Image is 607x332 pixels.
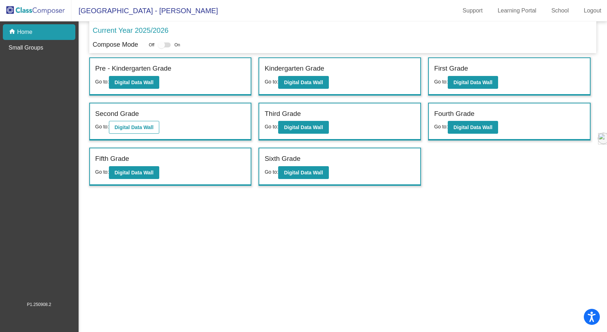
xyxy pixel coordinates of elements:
p: Compose Mode [93,40,138,50]
b: Digital Data Wall [453,80,492,85]
button: Digital Data Wall [278,121,328,134]
b: Digital Data Wall [284,170,323,175]
button: Digital Data Wall [109,166,159,179]
button: Digital Data Wall [448,76,498,89]
a: Learning Portal [492,5,542,16]
label: Pre - Kindergarten Grade [95,63,171,74]
span: [GEOGRAPHIC_DATA] - [PERSON_NAME] [71,5,218,16]
button: Digital Data Wall [278,166,328,179]
span: Go to: [265,124,278,129]
b: Digital Data Wall [115,170,154,175]
a: Logout [578,5,607,16]
label: Fifth Grade [95,154,129,164]
span: Go to: [95,79,109,85]
button: Digital Data Wall [448,121,498,134]
button: Digital Data Wall [109,76,159,89]
span: Go to: [434,79,448,85]
b: Digital Data Wall [115,124,154,130]
label: Kindergarten Grade [265,63,324,74]
a: Support [457,5,488,16]
b: Digital Data Wall [115,80,154,85]
label: First Grade [434,63,468,74]
b: Digital Data Wall [284,124,323,130]
span: Go to: [434,124,448,129]
button: Digital Data Wall [109,121,159,134]
span: Go to: [95,169,109,175]
b: Digital Data Wall [453,124,492,130]
p: Current Year 2025/2026 [93,25,169,36]
span: Go to: [265,79,278,85]
a: School [546,5,575,16]
b: Digital Data Wall [284,80,323,85]
p: Home [17,28,32,36]
p: Small Groups [9,44,43,52]
label: Second Grade [95,109,139,119]
label: Third Grade [265,109,301,119]
span: Go to: [95,124,109,129]
span: Go to: [265,169,278,175]
span: On [174,42,180,48]
mat-icon: home [9,28,17,36]
label: Sixth Grade [265,154,300,164]
label: Fourth Grade [434,109,475,119]
span: Off [149,42,155,48]
button: Digital Data Wall [278,76,328,89]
